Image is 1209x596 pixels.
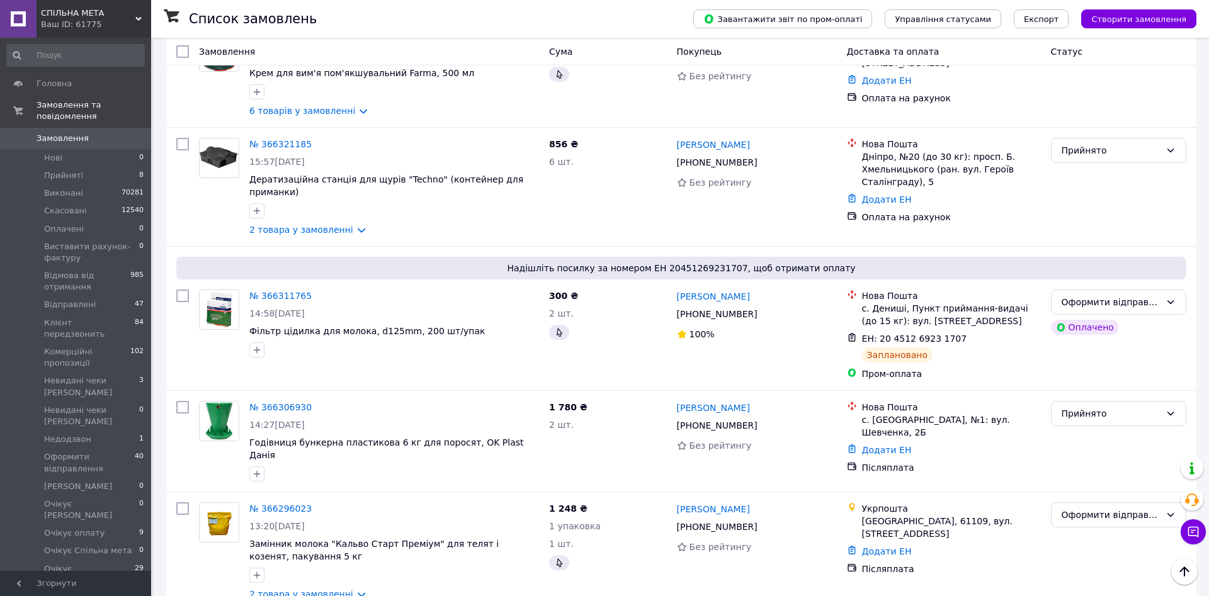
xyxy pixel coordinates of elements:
[130,346,144,369] span: 102
[44,481,112,492] span: [PERSON_NAME]
[249,106,355,116] a: 6 товарів у замовленні
[37,99,151,122] span: Замовлення та повідомлення
[139,170,144,181] span: 8
[1062,508,1161,522] div: Оформити відправлення
[199,290,239,330] a: Фото товару
[135,451,144,474] span: 40
[862,194,912,205] a: Додати ЕН
[44,527,105,539] span: Очікує оплату
[549,402,587,412] span: 1 780 ₴
[139,527,144,539] span: 9
[249,225,353,235] a: 2 товара у замовленні
[44,563,135,586] span: Очікує [PERSON_NAME]
[677,402,750,414] a: [PERSON_NAME]
[37,133,89,144] span: Замовлення
[862,368,1041,380] div: Пром-оплата
[249,308,305,318] span: 14:58[DATE]
[122,205,144,216] span: 12540
[199,138,239,178] a: Фото товару
[862,150,1041,188] div: Дніпро, №20 (до 30 кг): просп. Б. Хмельницького (ран. вул. Героїв Сталінграду), 5
[690,71,752,81] span: Без рейтингу
[249,157,305,167] span: 15:57[DATE]
[249,174,523,197] span: Дератизаційна станція для щурів "Techno" (контейнер для приманки)
[44,223,84,235] span: Оплачені
[249,291,312,301] a: № 366311765
[44,346,130,369] span: Комерційні пропозиції
[677,522,758,532] span: [PHONE_NUMBER]
[690,441,752,451] span: Без рейтингу
[44,451,135,474] span: Оформити відправлення
[1051,47,1083,57] span: Статус
[139,545,144,556] span: 0
[249,539,499,561] a: Замінник молока "Кальво Старт Преміум" для телят і козенят, пакування 5 кг
[200,290,239,329] img: Фото товару
[44,241,139,264] span: Виставити рахунок-фактуру
[139,434,144,445] span: 1
[44,205,87,216] span: Скасовані
[249,326,485,336] a: Фільтр цідилка для молока, d125mm, 200 шт/упак
[862,515,1041,540] div: [GEOGRAPHIC_DATA], 61109, вул. [STREET_ADDRESS]
[139,152,144,164] span: 0
[677,157,758,167] span: [PHONE_NUMBER]
[885,9,1001,28] button: Управління статусами
[249,420,305,430] span: 14:27[DATE]
[44,545,132,556] span: Очікує Спільна мета
[135,299,144,310] span: 47
[703,13,862,25] span: Завантажити звіт по пром-оплаті
[1171,558,1198,585] button: Наверх
[135,563,144,586] span: 29
[862,211,1041,223] div: Оплата на рахунок
[862,401,1041,413] div: Нова Пошта
[862,76,912,86] a: Додати ЕН
[677,47,722,57] span: Покупець
[139,241,144,264] span: 0
[200,503,239,541] img: Фото товару
[862,546,912,556] a: Додати ЕН
[549,308,574,318] span: 2 шт.
[44,152,62,164] span: Нові
[895,14,991,24] span: Управління статусами
[44,498,139,521] span: Очікує [PERSON_NAME]
[249,437,524,460] a: Годівниця бункерна пластикова 6 кг для поросят, OK Plast Данія
[41,8,135,19] span: СПІЛЬНА МЕТА
[249,503,312,514] a: № 366296023
[549,521,601,531] span: 1 упаковка
[44,188,83,199] span: Виконані
[862,334,967,344] span: ЕН: 20 4512 6923 1707
[549,420,574,430] span: 2 шт.
[862,563,1041,575] div: Післяплата
[189,11,317,26] h1: Список замовлень
[862,413,1041,439] div: с. [GEOGRAPHIC_DATA], №1: вул. Шевченка, 2Б
[690,177,752,188] span: Без рейтингу
[862,92,1041,104] div: Оплата на рахунок
[1069,13,1196,23] a: Створити замовлення
[44,434,91,445] span: Недодзвон
[677,290,750,303] a: [PERSON_NAME]
[249,402,312,412] a: № 366306930
[44,375,139,398] span: Невидані чеки [PERSON_NAME]
[1014,9,1069,28] button: Експорт
[249,139,312,149] a: № 366321185
[549,539,574,549] span: 1 шт.
[249,521,305,531] span: 13:20[DATE]
[139,375,144,398] span: 3
[41,19,151,30] div: Ваш ID: 61775
[862,347,933,363] div: Заплановано
[122,188,144,199] span: 70281
[677,138,750,151] a: [PERSON_NAME]
[690,542,752,552] span: Без рейтингу
[44,270,130,293] span: Відмова від отримання
[1062,295,1161,309] div: Оформити відправлення
[249,68,474,78] a: Крем для вим'я пом'якшувальний Farma, 500 мл
[139,498,144,521] span: 0
[199,401,239,441] a: Фото товару
[44,299,96,310] span: Відправлені
[44,170,83,181] span: Прийняті
[1081,9,1196,28] button: Створити замовлення
[677,309,758,319] span: [PHONE_NUMBER]
[6,44,145,67] input: Пошук
[1062,407,1161,420] div: Прийнято
[847,47,939,57] span: Доставка та оплата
